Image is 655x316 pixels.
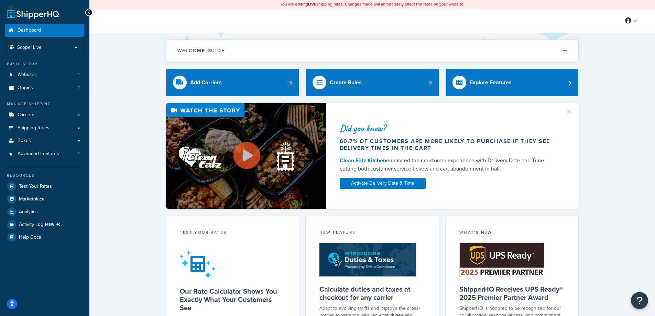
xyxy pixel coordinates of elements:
li: Websites [5,68,84,81]
a: Boxes [5,134,84,147]
span: Boxes [18,138,31,144]
img: Video thumbnail [166,103,326,209]
div: Manage Shipping [5,101,84,107]
span: Scope: Live [17,45,42,51]
a: Test Your Rates [5,180,84,193]
div: Resources [5,173,84,178]
span: Websites [18,72,37,78]
span: 4 [77,72,80,78]
h5: Calculate duties and taxes at checkout for any carrier [319,285,425,302]
h5: ShipperHQ Receives UPS Ready® 2025 Premier Partner Award [459,285,565,302]
a: Dashboard [5,24,84,37]
div: Basic Setup [5,61,84,67]
span: 2 [77,85,80,91]
div: New Feature [319,229,425,237]
span: Analytics [19,209,38,215]
span: Carriers [18,112,34,118]
a: Advanced Features4 [5,148,84,160]
span: Help Docs [19,235,41,240]
span: Advanced Features [18,151,59,157]
span: NEW [45,222,63,227]
a: Clean Eatz Kitchen [340,156,386,164]
div: Test your rates [180,229,285,237]
li: [object Object] [5,218,84,231]
a: Origins2 [5,81,84,94]
a: Carriers4 [5,109,84,121]
span: Dashboard [18,28,41,33]
div: Explore Features [470,78,512,87]
span: 4 [77,112,80,118]
div: Add Carriers [190,78,222,87]
div: Did you know? [340,123,557,133]
a: Analytics [5,206,84,218]
div: What's New [459,229,565,237]
h5: Our Rate Calculator Shows You Exactly What Your Customers See [180,287,285,312]
span: Activity Log [19,220,63,229]
h2: Welcome Guide [177,48,225,53]
span: 4 [77,151,80,157]
a: Activate Delivery Date & Time [340,178,426,189]
a: Explore Features [446,69,579,96]
span: Test Your Rates [19,184,52,189]
div: 60.7% of customers are more likely to purchase if they see delivery times in the cart [340,138,557,152]
div: Create Rules [330,78,362,87]
div: enhanced their customer experience with Delivery Date and Time — cutting both customer service ti... [340,156,557,173]
span: Shipping Rules [18,125,50,131]
span: Origins [18,85,33,91]
a: Create Rules [306,69,439,96]
button: Open Resource Center [631,292,648,309]
a: Help Docs [5,231,84,243]
a: Marketplace [5,193,84,205]
button: Welcome Guide [166,40,578,62]
li: Advanced Features [5,148,84,160]
li: Origins [5,81,84,94]
b: LIVE [308,1,316,7]
a: Activity LogNEW [5,218,84,231]
a: Add Carriers [166,69,299,96]
span: Marketplace [19,196,45,202]
li: Carriers [5,109,84,121]
a: Shipping Rules [5,122,84,134]
a: Websites4 [5,68,84,81]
